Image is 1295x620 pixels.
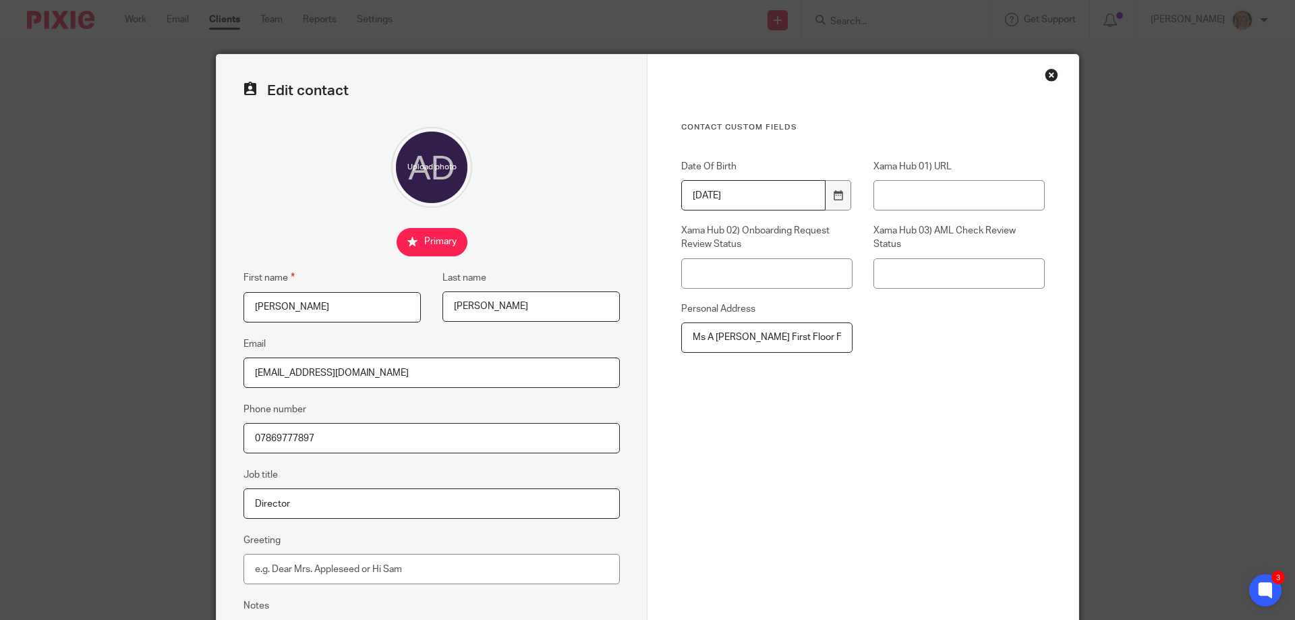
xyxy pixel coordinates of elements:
label: Personal Address [681,302,853,316]
div: 3 [1271,571,1285,584]
label: Xama Hub 02) Onboarding Request Review Status [681,224,853,252]
input: YYYY-MM-DD [681,180,826,210]
label: Xama Hub 03) AML Check Review Status [873,224,1045,252]
label: Last name [442,271,486,285]
div: Close this dialog window [1045,68,1058,82]
label: Phone number [243,403,306,416]
h2: Edit contact [243,82,620,100]
label: First name [243,270,295,285]
input: e.g. Dear Mrs. Appleseed or Hi Sam [243,554,620,584]
label: Date Of Birth [681,160,853,173]
h3: Contact Custom fields [681,122,1045,133]
label: Notes [243,599,269,613]
label: Xama Hub 01) URL [873,160,1045,173]
label: Greeting [243,534,281,547]
label: Job title [243,468,278,482]
label: Email [243,337,266,351]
